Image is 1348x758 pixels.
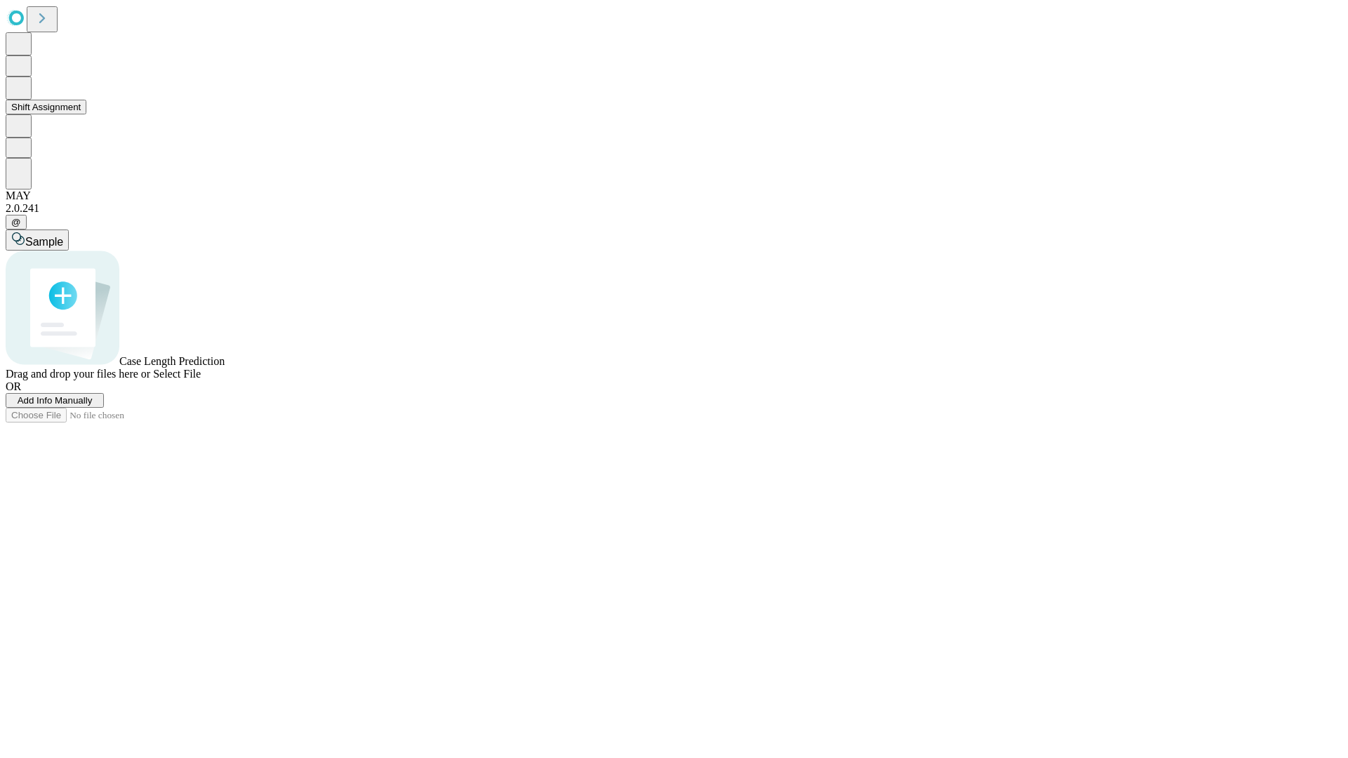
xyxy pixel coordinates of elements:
[6,380,21,392] span: OR
[6,230,69,251] button: Sample
[18,395,93,406] span: Add Info Manually
[119,355,225,367] span: Case Length Prediction
[6,100,86,114] button: Shift Assignment
[11,217,21,227] span: @
[6,215,27,230] button: @
[6,393,104,408] button: Add Info Manually
[6,189,1342,202] div: MAY
[6,202,1342,215] div: 2.0.241
[25,236,63,248] span: Sample
[153,368,201,380] span: Select File
[6,368,150,380] span: Drag and drop your files here or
